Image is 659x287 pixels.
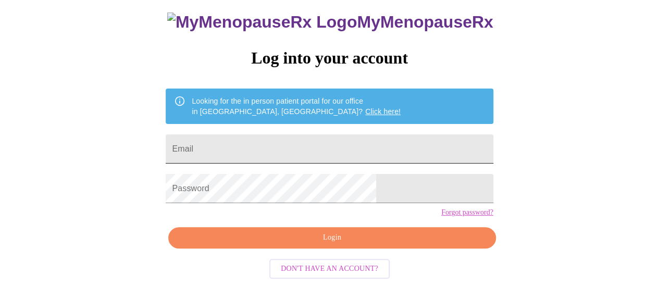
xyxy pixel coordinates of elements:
a: Click here! [365,107,401,116]
a: Forgot password? [441,208,493,217]
button: Don't have an account? [269,259,390,279]
h3: Log into your account [166,48,493,68]
a: Don't have an account? [267,264,392,272]
div: Looking for the in person patient portal for our office in [GEOGRAPHIC_DATA], [GEOGRAPHIC_DATA]? [192,92,401,121]
h3: MyMenopauseRx [167,13,493,32]
img: MyMenopauseRx Logo [167,13,357,32]
button: Login [168,227,495,248]
span: Don't have an account? [281,263,378,276]
span: Login [180,231,483,244]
